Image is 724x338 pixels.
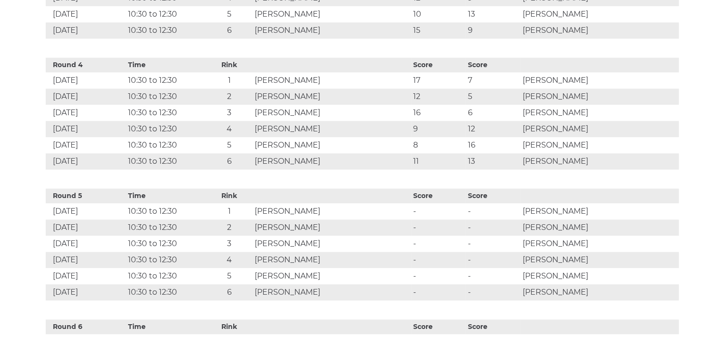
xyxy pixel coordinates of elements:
td: - [466,284,520,300]
td: 8 [411,137,466,153]
td: 5 [206,137,252,153]
td: 10:30 to 12:30 [126,89,206,105]
th: Time [126,319,206,334]
td: 15 [411,22,466,39]
td: 2 [206,219,252,236]
td: - [411,268,466,284]
td: [PERSON_NAME] [252,72,411,89]
td: 10:30 to 12:30 [126,284,206,300]
th: Score [466,189,520,203]
td: [DATE] [46,284,126,300]
td: [PERSON_NAME] [252,22,411,39]
td: [DATE] [46,252,126,268]
td: [PERSON_NAME] [252,137,411,153]
td: 10:30 to 12:30 [126,105,206,121]
td: [PERSON_NAME] [252,219,411,236]
td: [PERSON_NAME] [252,153,411,169]
td: [PERSON_NAME] [520,219,678,236]
td: [PERSON_NAME] [520,236,678,252]
td: 10:30 to 12:30 [126,137,206,153]
td: 10:30 to 12:30 [126,153,206,169]
td: 4 [206,121,252,137]
td: [DATE] [46,121,126,137]
td: [DATE] [46,72,126,89]
td: 9 [466,22,520,39]
td: 5 [466,89,520,105]
td: [DATE] [46,137,126,153]
td: 12 [411,89,466,105]
td: 7 [466,72,520,89]
td: [PERSON_NAME] [252,268,411,284]
th: Rink [206,189,252,203]
td: 13 [466,153,520,169]
th: Score [411,58,466,72]
td: [DATE] [46,203,126,219]
td: 5 [206,268,252,284]
td: [PERSON_NAME] [252,203,411,219]
th: Round 6 [46,319,126,334]
td: 17 [411,72,466,89]
td: [PERSON_NAME] [520,22,678,39]
th: Rink [206,58,252,72]
td: 6 [206,153,252,169]
td: 3 [206,236,252,252]
td: 6 [206,22,252,39]
td: [PERSON_NAME] [252,252,411,268]
td: 12 [466,121,520,137]
td: [PERSON_NAME] [520,284,678,300]
td: 10:30 to 12:30 [126,6,206,22]
td: [PERSON_NAME] [520,72,678,89]
td: [DATE] [46,219,126,236]
td: - [411,203,466,219]
td: 4 [206,252,252,268]
td: 6 [206,284,252,300]
td: 10:30 to 12:30 [126,268,206,284]
th: Round 5 [46,189,126,203]
td: [DATE] [46,6,126,22]
td: [PERSON_NAME] [520,268,678,284]
td: [PERSON_NAME] [252,89,411,105]
td: - [466,268,520,284]
td: 10:30 to 12:30 [126,72,206,89]
td: [PERSON_NAME] [252,284,411,300]
td: - [466,236,520,252]
td: 10 [411,6,466,22]
td: [PERSON_NAME] [520,252,678,268]
th: Round 4 [46,58,126,72]
td: 5 [206,6,252,22]
td: 16 [411,105,466,121]
td: - [411,236,466,252]
td: 1 [206,72,252,89]
td: [PERSON_NAME] [520,203,678,219]
td: 3 [206,105,252,121]
td: [PERSON_NAME] [520,89,678,105]
td: [DATE] [46,105,126,121]
td: [DATE] [46,236,126,252]
td: 10:30 to 12:30 [126,121,206,137]
td: [PERSON_NAME] [252,121,411,137]
td: [PERSON_NAME] [520,6,678,22]
th: Rink [206,319,252,334]
td: 6 [466,105,520,121]
td: [PERSON_NAME] [252,105,411,121]
td: [DATE] [46,89,126,105]
td: 10:30 to 12:30 [126,22,206,39]
th: Score [466,58,520,72]
td: 9 [411,121,466,137]
td: - [411,284,466,300]
td: [PERSON_NAME] [520,121,678,137]
td: 13 [466,6,520,22]
td: - [411,252,466,268]
td: [PERSON_NAME] [520,105,678,121]
td: [PERSON_NAME] [520,137,678,153]
td: - [466,203,520,219]
th: Score [411,319,466,334]
td: 10:30 to 12:30 [126,203,206,219]
td: 1 [206,203,252,219]
th: Time [126,189,206,203]
td: - [466,252,520,268]
td: [DATE] [46,22,126,39]
td: 2 [206,89,252,105]
td: [PERSON_NAME] [252,6,411,22]
td: [PERSON_NAME] [252,236,411,252]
